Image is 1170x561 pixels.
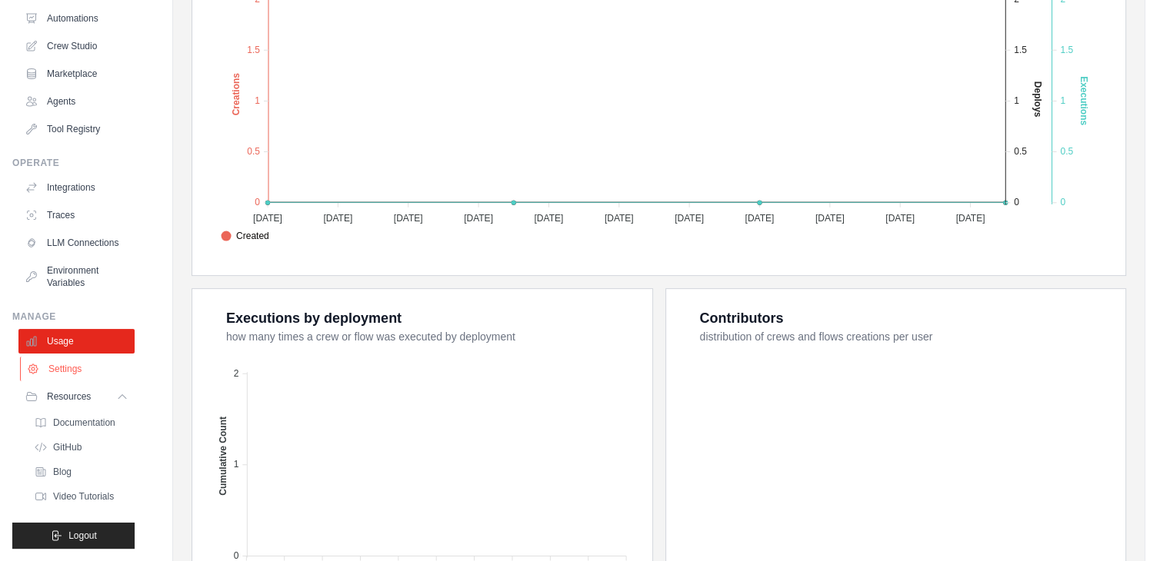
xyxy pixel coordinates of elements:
span: Logout [68,529,97,542]
tspan: 0 [1014,197,1019,207]
div: Executions by deployment [226,307,402,329]
a: Integrations [18,175,135,200]
tspan: 1.5 [1014,44,1027,55]
tspan: 1.5 [247,44,260,55]
dt: how many times a crew or flow was executed by deployment [226,329,634,344]
tspan: [DATE] [323,212,352,223]
span: GitHub [53,441,82,453]
tspan: [DATE] [253,212,282,223]
tspan: [DATE] [885,212,915,223]
tspan: [DATE] [745,212,774,223]
span: Resources [47,390,91,403]
a: Documentation [28,412,135,433]
div: Contributors [700,307,784,329]
span: Blog [53,466,72,478]
button: Resources [18,384,135,409]
tspan: [DATE] [605,212,634,223]
button: Logout [12,523,135,549]
text: Cumulative Count [218,416,228,495]
tspan: 0.5 [247,146,260,157]
tspan: 2 [234,367,239,378]
a: Usage [18,329,135,354]
dt: distribution of crews and flows creations per user [700,329,1108,344]
tspan: 1 [1014,95,1019,106]
div: Manage [12,310,135,323]
text: Creations [231,72,242,115]
tspan: 0 [1060,197,1065,207]
a: LLM Connections [18,231,135,255]
span: Documentation [53,417,115,429]
tspan: 1 [234,459,239,470]
a: Crew Studio [18,34,135,58]
tspan: [DATE] [534,212,563,223]
span: Video Tutorials [53,490,114,503]
text: Executions [1078,76,1089,125]
text: Deploys [1032,81,1043,117]
a: Environment Variables [18,258,135,295]
a: Tool Registry [18,117,135,141]
tspan: 1 [255,95,260,106]
tspan: [DATE] [394,212,423,223]
div: Operate [12,157,135,169]
tspan: 0.5 [1060,146,1073,157]
tspan: 0 [255,197,260,207]
tspan: [DATE] [815,212,845,223]
a: Marketplace [18,61,135,86]
tspan: 1.5 [1060,44,1073,55]
tspan: 1 [1060,95,1065,106]
tspan: [DATE] [464,212,493,223]
a: Blog [28,461,135,483]
a: Agents [18,89,135,114]
tspan: 0 [234,549,239,560]
tspan: [DATE] [675,212,704,223]
span: Created [221,229,269,243]
tspan: 0.5 [1014,146,1027,157]
a: Automations [18,6,135,31]
a: Video Tutorials [28,486,135,507]
a: GitHub [28,437,135,458]
tspan: [DATE] [956,212,985,223]
a: Traces [18,203,135,227]
a: Settings [20,357,136,381]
